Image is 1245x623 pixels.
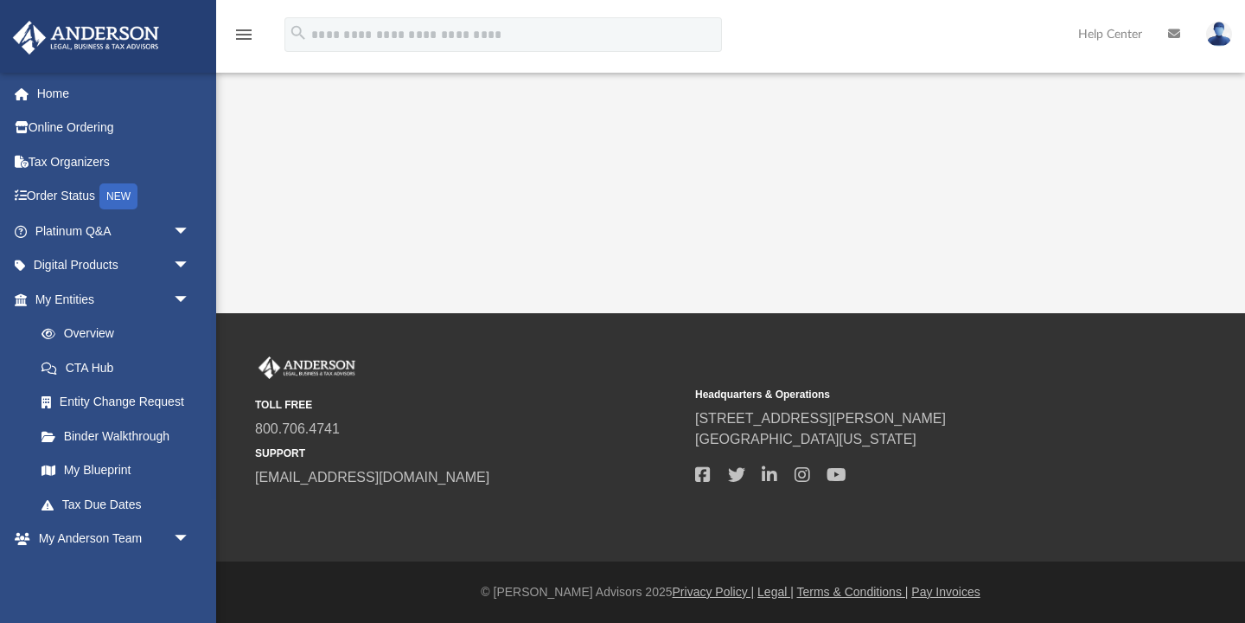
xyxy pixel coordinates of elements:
a: Order StatusNEW [12,179,216,215]
small: TOLL FREE [255,397,683,413]
span: arrow_drop_down [173,214,207,249]
a: Binder Walkthrough [24,419,216,453]
i: menu [233,24,254,45]
a: Privacy Policy | [673,585,755,599]
a: [GEOGRAPHIC_DATA][US_STATE] [695,432,916,446]
a: Platinum Q&Aarrow_drop_down [12,214,216,248]
a: Terms & Conditions | [797,585,909,599]
a: menu [233,33,254,45]
a: 800.706.4741 [255,421,340,436]
a: My Entitiesarrow_drop_down [12,282,216,317]
img: User Pic [1206,22,1232,47]
a: My Anderson Team [24,556,199,590]
small: Headquarters & Operations [695,387,1123,402]
div: NEW [99,183,137,209]
span: arrow_drop_down [173,282,207,318]
img: Anderson Advisors Platinum Portal [255,356,359,379]
a: My Blueprint [24,453,207,488]
a: [EMAIL_ADDRESS][DOMAIN_NAME] [255,470,489,485]
a: Tax Organizers [12,145,216,179]
span: arrow_drop_down [173,522,207,557]
a: Online Ordering [12,111,216,145]
a: My Anderson Teamarrow_drop_down [12,522,207,556]
a: [STREET_ADDRESS][PERSON_NAME] [695,411,946,426]
small: SUPPORT [255,446,683,461]
a: CTA Hub [24,350,216,385]
a: Pay Invoices [911,585,980,599]
a: Tax Due Dates [24,487,216,522]
a: Entity Change Request [24,385,216,420]
a: Legal | [757,585,794,599]
a: Digital Productsarrow_drop_down [12,248,216,283]
span: arrow_drop_down [173,248,207,284]
a: Home [12,76,216,111]
i: search [289,23,308,42]
img: Anderson Advisors Platinum Portal [8,21,164,55]
a: Overview [24,317,216,351]
div: © [PERSON_NAME] Advisors 2025 [216,583,1245,601]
